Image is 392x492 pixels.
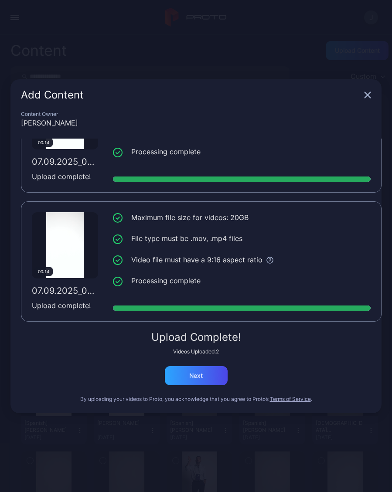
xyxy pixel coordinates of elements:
div: [PERSON_NAME] [21,118,371,128]
div: Next [189,372,203,379]
div: Upload complete! [32,171,98,182]
button: Terms of Service [270,396,311,403]
div: By uploading your videos to Proto, you acknowledge that you agree to Proto’s . [21,396,371,403]
div: 00:14 [34,138,53,147]
div: Videos Uploaded: 2 [21,348,371,355]
li: Maximum file size for videos: 20GB [113,212,371,223]
li: Processing complete [113,275,371,286]
button: Next [165,366,228,385]
div: 07.09.2025_09:10:17.mov [32,156,98,167]
div: 00:14 [34,267,53,276]
div: 07.09.2025_09:09:45.mov [32,285,98,296]
div: Content Owner [21,111,371,118]
div: Upload complete! [32,300,98,311]
li: Video file must have a 9:16 aspect ratio [113,254,371,265]
li: File type must be .mov, .mp4 files [113,233,371,244]
div: Upload Complete! [21,332,371,343]
li: Processing complete [113,146,371,157]
div: Add Content [21,90,361,100]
